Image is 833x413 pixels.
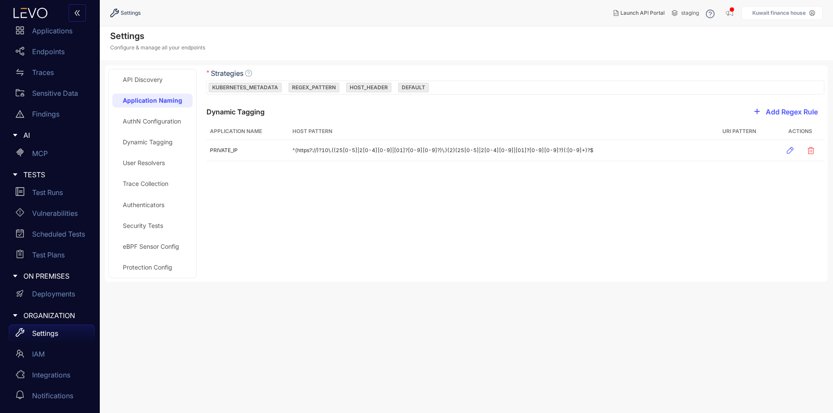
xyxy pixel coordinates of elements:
span: ON PREMISES [23,272,88,280]
span: caret-right [12,312,18,319]
span: plus [754,108,761,116]
a: Traces [9,64,95,85]
a: Sensitive Data [9,85,95,105]
span: Settings [121,10,141,16]
span: REGEX_PATTERN [289,83,339,92]
a: Test Plans [9,246,95,267]
span: AI [23,131,88,139]
p: Kuwait finance house [752,10,806,16]
div: AuthN Configuration [123,118,181,125]
a: Applications [9,22,95,43]
div: eBPF Sensor Config [123,243,179,250]
span: caret-right [12,132,18,138]
h4: Settings [110,31,205,41]
div: Application Naming [123,97,182,104]
span: team [16,349,24,358]
p: Settings [32,329,58,337]
div: User Resolvers [123,159,165,166]
span: warning [16,110,24,118]
p: Sensitive Data [32,89,78,97]
button: plusAdd Regex Rule [742,105,824,119]
a: Findings [9,105,95,126]
p: Test Runs [32,189,63,196]
span: Add Regex Rule [766,108,818,116]
div: TESTS [5,166,95,184]
a: Settings [9,325,95,345]
span: swap [16,68,24,77]
span: DEFAULT [398,83,429,92]
a: Test Runs [9,184,95,205]
a: IAM [9,345,95,366]
label: Strategies [207,69,252,77]
span: caret-right [12,273,18,279]
span: KUBERNETES_METADATA [209,83,282,92]
div: Security Tests [123,222,163,229]
a: Vulnerabilities [9,205,95,225]
div: ON PREMISES [5,267,95,285]
th: Actions [776,123,824,140]
span: TESTS [23,171,88,179]
a: Integrations [9,366,95,387]
span: question-circle [245,70,252,77]
a: Notifications [9,387,95,408]
span: double-left [74,10,81,17]
p: Scheduled Tests [32,230,85,238]
span: ORGANIZATION [23,312,88,319]
p: Applications [32,27,72,35]
p: Endpoints [32,48,65,55]
p: Configure & manage all your endpoints [110,45,205,51]
div: API Discovery [123,76,163,83]
a: Deployments [9,286,95,306]
p: Notifications [32,392,73,400]
p: Deployments [32,290,75,298]
button: Launch API Portal [607,6,672,20]
span: staging [681,10,699,16]
p: MCP [32,150,48,157]
span: HOST_HEADER [346,83,391,92]
div: Trace Collection [123,180,168,187]
span: Launch API Portal [620,10,665,16]
a: Scheduled Tests [9,225,95,246]
p: Findings [32,110,59,118]
a: MCP [9,145,95,166]
td: PRIVATE_IP [207,140,289,161]
span: caret-right [12,172,18,178]
div: Dynamic Tagging [207,108,265,116]
div: AI [5,126,95,144]
th: URI Pattern [719,123,776,140]
th: Application Name [207,123,289,140]
td: ^(https?://)?10\.((25[0-5]|2[0-4][0-9]|[01]?[0-9][0-9]?)\.){2}(25[0-5]|2[0-4][0-9]|[01]?[0-9][0-9... [289,140,719,161]
p: Vulnerabilities [32,209,78,217]
div: Authenticators [123,202,164,208]
div: Protection Config [123,264,172,271]
p: Integrations [32,371,70,379]
a: Endpoints [9,43,95,64]
p: IAM [32,350,45,358]
th: Host Pattern [289,123,719,140]
div: Dynamic Tagging [123,139,173,146]
div: ORGANIZATION [5,306,95,325]
button: double-left [69,4,86,22]
p: Traces [32,68,54,76]
p: Test Plans [32,251,65,259]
